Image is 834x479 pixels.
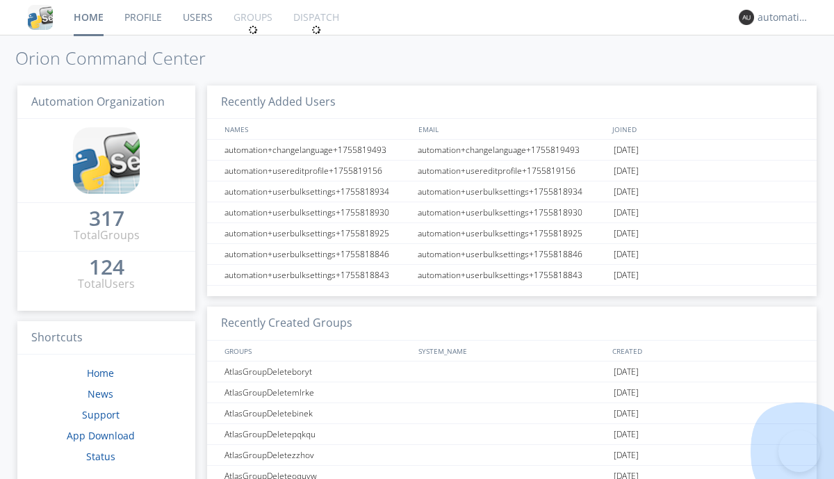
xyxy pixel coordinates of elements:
[73,127,140,194] img: cddb5a64eb264b2086981ab96f4c1ba7
[614,403,639,424] span: [DATE]
[221,424,414,444] div: AtlasGroupDeletepqkqu
[414,244,610,264] div: automation+userbulksettings+1755818846
[207,244,817,265] a: automation+userbulksettings+1755818846automation+userbulksettings+1755818846[DATE]
[221,265,414,285] div: automation+userbulksettings+1755818843
[614,202,639,223] span: [DATE]
[221,341,411,361] div: GROUPS
[221,223,414,243] div: automation+userbulksettings+1755818925
[614,362,639,382] span: [DATE]
[614,140,639,161] span: [DATE]
[207,382,817,403] a: AtlasGroupDeletemlrke[DATE]
[207,140,817,161] a: automation+changelanguage+1755819493automation+changelanguage+1755819493[DATE]
[614,244,639,265] span: [DATE]
[221,403,414,423] div: AtlasGroupDeletebinek
[614,223,639,244] span: [DATE]
[221,362,414,382] div: AtlasGroupDeleteboryt
[82,408,120,421] a: Support
[614,265,639,286] span: [DATE]
[207,265,817,286] a: automation+userbulksettings+1755818843automation+userbulksettings+1755818843[DATE]
[78,276,135,292] div: Total Users
[221,181,414,202] div: automation+userbulksettings+1755818934
[89,211,124,225] div: 317
[614,445,639,466] span: [DATE]
[89,260,124,274] div: 124
[221,119,411,139] div: NAMES
[609,119,803,139] div: JOINED
[88,387,113,400] a: News
[614,424,639,445] span: [DATE]
[207,86,817,120] h3: Recently Added Users
[614,161,639,181] span: [DATE]
[89,211,124,227] a: 317
[207,307,817,341] h3: Recently Created Groups
[609,341,803,361] div: CREATED
[31,94,165,109] span: Automation Organization
[415,119,609,139] div: EMAIL
[86,450,115,463] a: Status
[758,10,810,24] div: automation+atlas0032
[311,25,321,35] img: spin.svg
[221,445,414,465] div: AtlasGroupDeletezzhov
[414,202,610,222] div: automation+userbulksettings+1755818930
[28,5,53,30] img: cddb5a64eb264b2086981ab96f4c1ba7
[207,223,817,244] a: automation+userbulksettings+1755818925automation+userbulksettings+1755818925[DATE]
[415,341,609,361] div: SYSTEM_NAME
[414,265,610,285] div: automation+userbulksettings+1755818843
[221,202,414,222] div: automation+userbulksettings+1755818930
[614,181,639,202] span: [DATE]
[414,140,610,160] div: automation+changelanguage+1755819493
[207,181,817,202] a: automation+userbulksettings+1755818934automation+userbulksettings+1755818934[DATE]
[207,161,817,181] a: automation+usereditprofile+1755819156automation+usereditprofile+1755819156[DATE]
[614,382,639,403] span: [DATE]
[221,244,414,264] div: automation+userbulksettings+1755818846
[221,382,414,403] div: AtlasGroupDeletemlrke
[414,181,610,202] div: automation+userbulksettings+1755818934
[221,140,414,160] div: automation+changelanguage+1755819493
[207,202,817,223] a: automation+userbulksettings+1755818930automation+userbulksettings+1755818930[DATE]
[87,366,114,380] a: Home
[89,260,124,276] a: 124
[207,424,817,445] a: AtlasGroupDeletepqkqu[DATE]
[739,10,754,25] img: 373638.png
[414,161,610,181] div: automation+usereditprofile+1755819156
[74,227,140,243] div: Total Groups
[207,362,817,382] a: AtlasGroupDeleteboryt[DATE]
[248,25,258,35] img: spin.svg
[67,429,135,442] a: App Download
[221,161,414,181] div: automation+usereditprofile+1755819156
[414,223,610,243] div: automation+userbulksettings+1755818925
[207,403,817,424] a: AtlasGroupDeletebinek[DATE]
[17,321,195,355] h3: Shortcuts
[778,430,820,472] iframe: Toggle Customer Support
[207,445,817,466] a: AtlasGroupDeletezzhov[DATE]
